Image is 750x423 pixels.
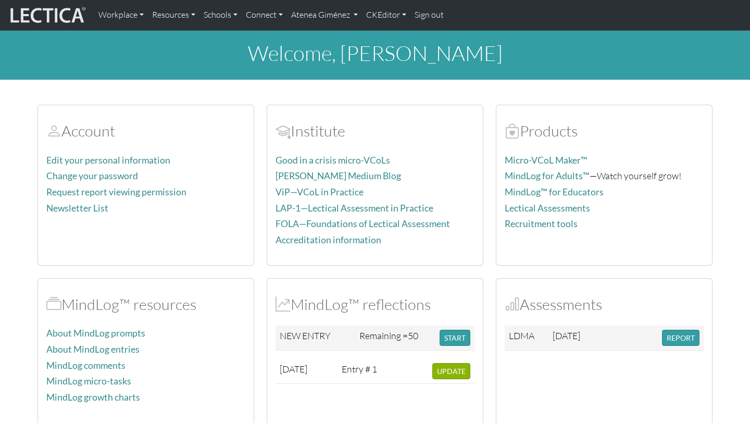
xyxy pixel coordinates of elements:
a: [PERSON_NAME] Medium Blog [276,170,401,181]
td: Remaining = [355,326,435,351]
a: Newsletter List [46,203,108,214]
a: Micro-VCoL Maker™ [505,155,587,166]
a: ViP—VCoL in Practice [276,186,364,197]
span: [DATE] [553,330,580,341]
h2: Assessments [505,295,704,314]
a: Accreditation information [276,234,381,245]
a: LAP-1—Lectical Assessment in Practice [276,203,433,214]
span: UPDATE [437,367,466,376]
span: MindLog™ resources [46,295,61,314]
a: Lectical Assessments [505,203,590,214]
span: 50 [408,330,418,341]
a: MindLog micro-tasks [46,376,131,387]
span: Account [46,121,61,140]
a: Resources [148,4,199,26]
span: Account [276,121,291,140]
a: Change your password [46,170,138,181]
span: [DATE] [280,363,307,375]
a: MindLog for Adults™ [505,170,590,181]
h2: MindLog™ reflections [276,295,474,314]
td: Entry # 1 [337,359,384,384]
img: lecticalive [8,5,86,25]
a: About MindLog prompts [46,328,145,339]
a: MindLog growth charts [46,392,140,403]
a: Workplace [94,4,148,26]
h2: MindLog™ resources [46,295,245,314]
a: Edit your personal information [46,155,170,166]
a: CKEditor [362,4,410,26]
a: MindLog™ for Educators [505,186,604,197]
button: REPORT [662,330,699,346]
h2: Institute [276,122,474,140]
a: MindLog comments [46,360,126,371]
a: FOLA—Foundations of Lectical Assessment [276,218,450,229]
a: Atenea Giménez [287,4,362,26]
a: Request report viewing permission [46,186,186,197]
a: Sign out [410,4,448,26]
a: Schools [199,4,242,26]
p: —Watch yourself grow! [505,168,704,183]
a: Good in a crisis micro-VCoLs [276,155,390,166]
a: Connect [242,4,287,26]
button: UPDATE [432,363,470,379]
h2: Products [505,122,704,140]
h2: Account [46,122,245,140]
a: Recruitment tools [505,218,578,229]
span: Products [505,121,520,140]
td: NEW ENTRY [276,326,355,351]
button: START [440,330,470,346]
a: About MindLog entries [46,344,140,355]
td: LDMA [505,326,548,351]
span: Assessments [505,295,520,314]
span: MindLog [276,295,291,314]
